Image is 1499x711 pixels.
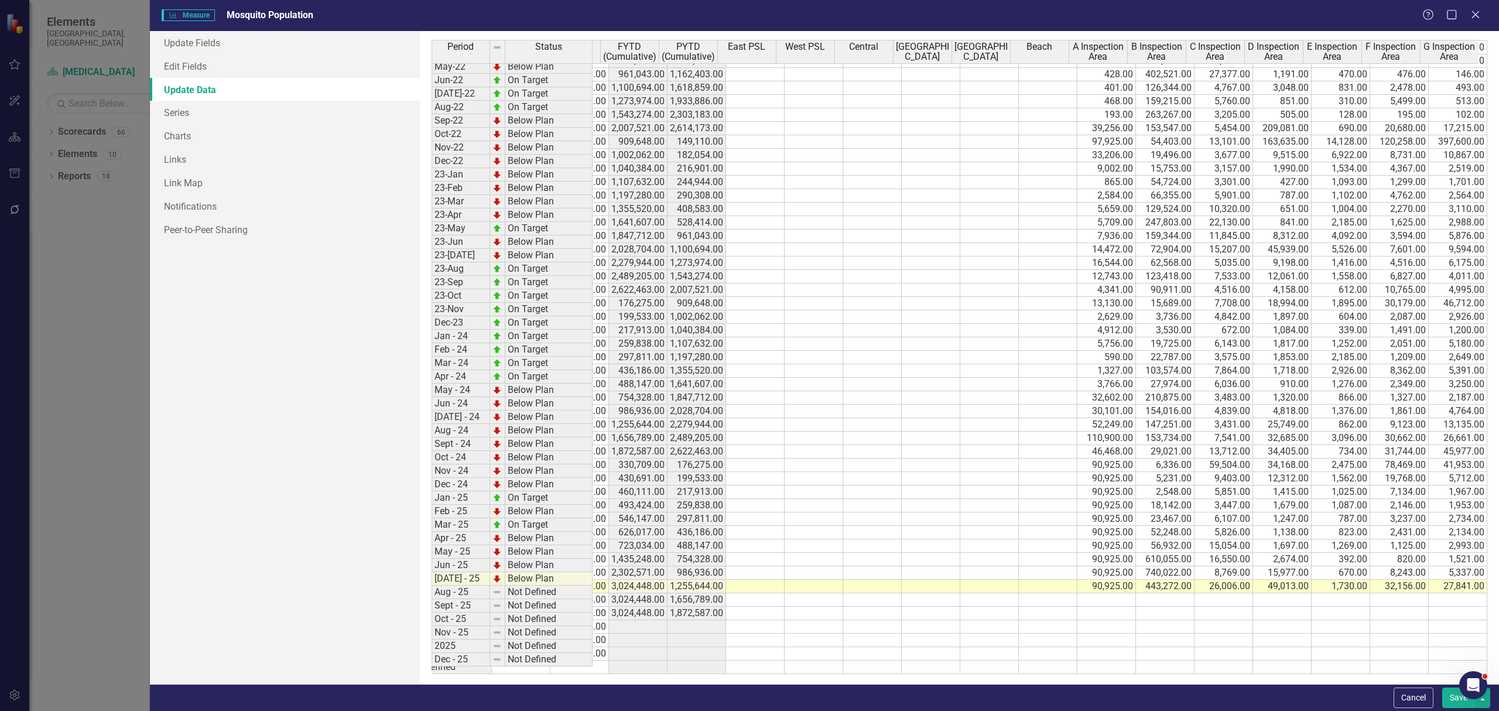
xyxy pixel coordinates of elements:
td: 1,543,274.00 [668,270,726,283]
img: TnMDeAgwAPMxUmUi88jYAAAAAElFTkSuQmCC [492,251,502,260]
img: zOikAAAAAElFTkSuQmCC [492,331,502,341]
td: Jun-22 [432,74,490,87]
td: 15,689.00 [1136,297,1195,310]
td: 402,521.00 [1136,68,1195,81]
td: 2,926.00 [1429,310,1487,324]
a: Charts [150,124,420,148]
td: 62,568.00 [1136,257,1195,270]
td: 5,499.00 [1370,95,1429,108]
td: 5,876.00 [1429,230,1487,243]
td: 27,974.00 [1136,378,1195,391]
td: 4,912.00 [1077,324,1136,337]
img: zOikAAAAAElFTkSuQmCC [492,291,502,300]
img: zOikAAAAAElFTkSuQmCC [492,345,502,354]
td: 428.00 [1077,68,1136,81]
td: [DATE]-22 [432,87,490,101]
td: 54,724.00 [1136,176,1195,189]
td: 1,197,280.00 [668,351,726,364]
span: Mosquito Population [227,9,313,20]
td: 4,995.00 [1429,283,1487,297]
td: 13,130.00 [1077,297,1136,310]
td: 865.00 [1077,176,1136,189]
img: TnMDeAgwAPMxUmUi88jYAAAAAElFTkSuQmCC [492,183,502,193]
td: 3,736.00 [1136,310,1195,324]
td: Dec-23 [432,316,490,330]
td: 3,110.00 [1429,203,1487,216]
td: 6,922.00 [1312,149,1370,162]
a: Update Data [150,78,420,101]
td: 1,299.00 [1370,176,1429,189]
td: 1,327.00 [1077,364,1136,378]
td: 4,158.00 [1253,283,1312,297]
td: 5,035.00 [1195,257,1253,270]
td: Below Plan [505,168,593,182]
td: 9,594.00 [1429,243,1487,257]
td: 3,048.00 [1253,81,1312,95]
td: 290,308.00 [668,189,726,203]
td: 8,362.00 [1370,364,1429,378]
td: 2,028,704.00 [609,243,668,257]
td: 149,110.00 [668,135,726,149]
td: 436,186.00 [609,364,668,378]
td: Nov-22 [432,141,490,155]
td: 163,635.00 [1253,135,1312,149]
td: 1,002,062.00 [609,149,668,162]
img: TnMDeAgwAPMxUmUi88jYAAAAAElFTkSuQmCC [492,210,502,220]
img: zOikAAAAAElFTkSuQmCC [492,76,502,85]
td: 2,988.00 [1429,216,1487,230]
td: 1,197,280.00 [609,189,668,203]
td: 470.00 [1312,68,1370,81]
td: On Target [505,316,593,330]
td: 2,649.00 [1429,351,1487,364]
a: Notifications [150,194,420,218]
td: 7,864.00 [1195,364,1253,378]
td: 690.00 [1312,122,1370,135]
td: 7,601.00 [1370,243,1429,257]
td: Below Plan [505,235,593,249]
td: 5,454.00 [1195,122,1253,135]
td: 4,341.00 [1077,283,1136,297]
img: zOikAAAAAElFTkSuQmCC [492,89,502,98]
td: 468.00 [1077,95,1136,108]
td: 10,867.00 [1429,149,1487,162]
td: 102.00 [1429,108,1487,122]
td: 3,250.00 [1429,378,1487,391]
td: On Target [505,357,593,370]
td: Apr - 24 [432,370,490,384]
td: 195.00 [1370,108,1429,122]
td: 909,648.00 [668,297,726,310]
td: 45,939.00 [1253,243,1312,257]
td: 1,040,384.00 [668,324,726,337]
td: 7,533.00 [1195,270,1253,283]
img: TnMDeAgwAPMxUmUi88jYAAAAAElFTkSuQmCC [492,156,502,166]
td: 2,007,521.00 [668,283,726,297]
td: 5,756.00 [1077,337,1136,351]
td: 6,827.00 [1370,270,1429,283]
td: 8,731.00 [1370,149,1429,162]
td: 4,767.00 [1195,81,1253,95]
td: 910.00 [1253,378,1312,391]
td: 120,258.00 [1370,135,1429,149]
td: 2,349.00 [1370,378,1429,391]
td: 2,622,463.00 [609,283,668,297]
td: Below Plan [505,195,593,208]
td: On Target [505,330,593,343]
td: 217,913.00 [609,324,668,337]
td: 961,043.00 [609,68,668,81]
td: On Target [505,101,593,114]
td: 17,215.00 [1429,122,1487,135]
td: 831.00 [1312,81,1370,95]
td: Below Plan [505,182,593,195]
td: 6,036.00 [1195,378,1253,391]
td: Below Plan [505,249,593,262]
td: 2,303,183.00 [668,108,726,122]
td: 1,002,062.00 [668,310,726,324]
a: Links [150,148,420,171]
td: 23-Jan [432,168,490,182]
td: 182,054.00 [668,149,726,162]
td: 1,100,694.00 [609,81,668,95]
td: 2,270.00 [1370,203,1429,216]
td: 23-Apr [432,208,490,222]
td: Jan - 24 [432,330,490,343]
img: zOikAAAAAElFTkSuQmCC [492,224,502,233]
